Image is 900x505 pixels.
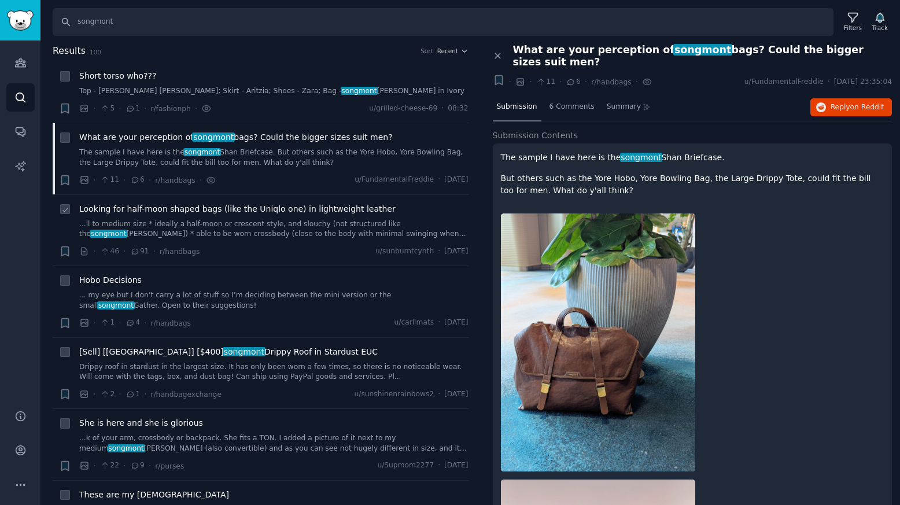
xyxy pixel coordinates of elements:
span: [DATE] 23:35:04 [834,77,892,87]
span: · [119,388,121,400]
p: The sample I have here is the Shan Briefcase. [501,152,884,164]
a: ... my eye but I don’t carry a lot of stuff so I’m deciding between the mini version or the small... [79,290,469,311]
a: ...k of your arm, crossbody or backpack. She fits a TON. I added a picture of it next to my mediu... [79,433,469,454]
span: · [94,245,96,257]
span: 1 [126,389,140,400]
span: · [438,318,440,328]
span: Reply [831,102,884,113]
span: · [153,245,156,257]
span: u/grilled-cheese-69 [369,104,437,114]
span: Submission Contents [493,130,578,142]
span: songmont [223,347,265,356]
span: · [149,174,151,186]
span: 46 [100,246,119,257]
span: Results [53,44,86,58]
span: Submission [497,102,537,112]
span: songmont [90,230,127,238]
a: Looking for half-moon shaped bags (like the Uniqlo one) in lightweight leather [79,203,396,215]
span: What are your perception of bags? Could the bigger sizes suit men? [79,131,393,143]
span: [DATE] [444,246,468,257]
span: 9 [130,460,145,471]
span: r/handbags [155,176,195,185]
span: songmont [97,301,135,309]
a: These are my [DEMOGRAPHIC_DATA] [79,489,229,501]
span: songmont [341,87,378,95]
span: · [119,102,121,115]
span: [DATE] [444,175,468,185]
span: · [195,102,197,115]
span: 22 [100,460,119,471]
span: · [438,246,440,257]
span: 11 [100,175,119,185]
a: ...ll to medium size * ideally a half-moon or crescent style, and slouchy (not structured like th... [79,219,469,239]
span: · [509,76,511,88]
a: The sample I have here is thesongmontShan Briefcase. But others such as the Yore Hobo, Yore Bowli... [79,148,469,168]
span: · [149,460,151,472]
span: · [529,76,532,88]
span: u/FundamentalFreddie [355,175,434,185]
span: u/carlimats [394,318,434,328]
span: 2 [100,389,115,400]
span: [DATE] [444,389,468,400]
span: u/sunshinenrainbows2 [355,389,434,400]
div: Sort [421,47,433,55]
span: r/handbags [591,78,631,86]
img: GummySearch logo [7,10,34,31]
a: She is here and she is glorious [79,417,203,429]
span: · [438,175,440,185]
a: [Sell] [[GEOGRAPHIC_DATA]] [$400]songmontDrippy Roof in Stardust EUC [79,346,378,358]
span: · [200,174,202,186]
p: But others such as the Yore Hobo, Yore Bowling Bag, the Large Drippy Tote, could fit the bill too... [501,172,884,197]
span: [Sell] [[GEOGRAPHIC_DATA]] [$400] Drippy Roof in Stardust EUC [79,346,378,358]
span: 6 [130,175,145,185]
a: Hobo Decisions [79,274,142,286]
span: 5 [100,104,115,114]
span: · [828,77,830,87]
button: Replyon Reddit [810,98,892,117]
span: r/fashionph [150,105,190,113]
span: · [585,76,587,88]
span: u/sunburntcynth [375,246,434,257]
a: Top - [PERSON_NAME] [PERSON_NAME]; Skirt - Aritzia; Shoes - Zara; Bag -songmont[PERSON_NAME] in I... [79,86,469,97]
span: songmont [108,444,145,452]
span: 91 [130,246,149,257]
span: · [144,102,146,115]
button: Recent [437,47,469,55]
span: songmont [183,148,221,156]
span: · [119,317,121,329]
span: · [123,245,126,257]
a: Drippy roof in stardust in the largest size. It has only been worn a few times, so there is no no... [79,362,469,382]
span: on Reddit [850,103,884,111]
a: Short torso who??? [79,70,156,82]
img: What are your perception of Songmont bags? Could the bigger sizes suit men? [501,213,695,471]
span: Summary [607,102,641,112]
div: Filters [844,24,862,32]
span: [DATE] [444,460,468,471]
span: 11 [536,77,555,87]
span: · [94,102,96,115]
span: r/handbagexchange [150,390,221,399]
span: r/handbags [150,319,190,327]
span: · [123,460,126,472]
span: u/Supmom2277 [377,460,434,471]
span: · [94,460,96,472]
span: · [441,104,444,114]
span: 6 Comments [549,102,595,112]
span: u/FundamentalFreddie [744,77,824,87]
span: · [144,388,146,400]
span: 1 [100,318,115,328]
span: · [123,174,126,186]
span: r/purses [155,462,184,470]
span: 08:32 [448,104,468,114]
span: songmont [192,132,235,142]
span: 100 [90,49,101,56]
div: Track [872,24,888,32]
span: · [144,317,146,329]
span: · [438,460,440,471]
